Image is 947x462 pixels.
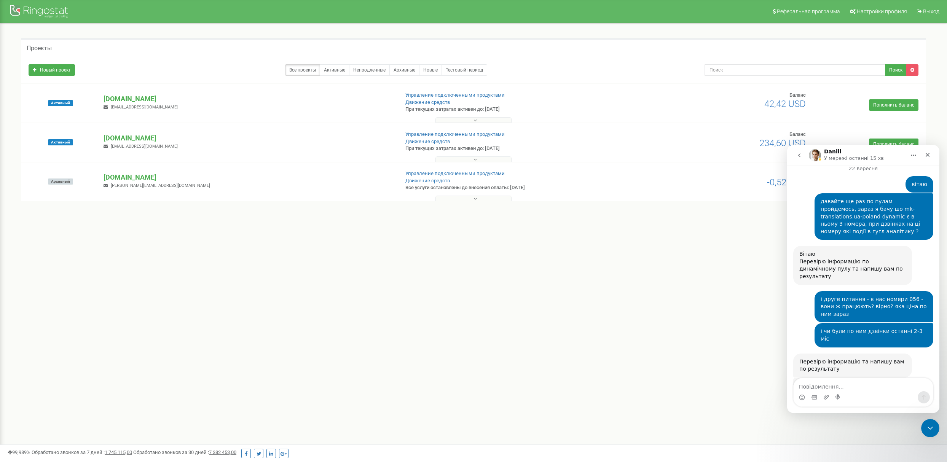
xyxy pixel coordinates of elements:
a: Новый проект [29,64,75,76]
p: [DOMAIN_NAME] [104,133,392,143]
button: Поиск [885,64,907,76]
span: Активный [48,100,73,106]
a: Движение средств [405,178,450,183]
p: [DOMAIN_NAME] [104,94,392,104]
a: Новые [419,64,442,76]
a: Активные [320,64,349,76]
input: Поиск [705,64,885,76]
u: 1 745 115,00 [105,449,132,455]
span: [PERSON_NAME][EMAIL_ADDRESS][DOMAIN_NAME] [111,183,210,188]
a: Управление подключенными продуктами [405,92,505,98]
a: Движение средств [405,99,450,105]
h5: Проекты [27,45,52,52]
a: Управление подключенными продуктами [405,131,505,137]
p: При текущих затратах активен до: [DATE] [405,106,619,113]
span: 234,60 USD [759,138,806,148]
a: Все проекты [285,64,320,76]
span: Баланс [789,131,806,137]
p: При текущих затратах активен до: [DATE] [405,145,619,152]
span: Архивный [48,178,73,185]
span: [EMAIL_ADDRESS][DOMAIN_NAME] [111,105,178,110]
span: Выход [923,8,939,14]
a: Архивные [389,64,419,76]
span: Настройки профиля [857,8,907,14]
a: Непродленные [349,64,390,76]
a: Пополнить баланс [869,139,918,150]
span: -0,52 EUR [767,177,806,188]
iframe: Intercom live chat [787,145,939,413]
p: Все услуги остановлены до внесения оплаты: [DATE] [405,184,619,191]
span: 42,42 USD [764,99,806,109]
span: 99,989% [8,449,30,455]
span: Баланс [789,92,806,98]
span: Обработано звонков за 7 дней : [32,449,132,455]
a: Пополнить баланс [869,99,918,111]
u: 7 382 453,00 [209,449,236,455]
span: Обработано звонков за 30 дней : [133,449,236,455]
span: Реферальная программа [777,8,840,14]
a: Движение средств [405,139,450,144]
span: Активный [48,139,73,145]
span: [EMAIL_ADDRESS][DOMAIN_NAME] [111,144,178,149]
iframe: Intercom live chat [921,419,939,437]
a: Управление подключенными продуктами [405,170,505,176]
a: Тестовый период [442,64,487,76]
p: [DOMAIN_NAME] [104,172,392,182]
